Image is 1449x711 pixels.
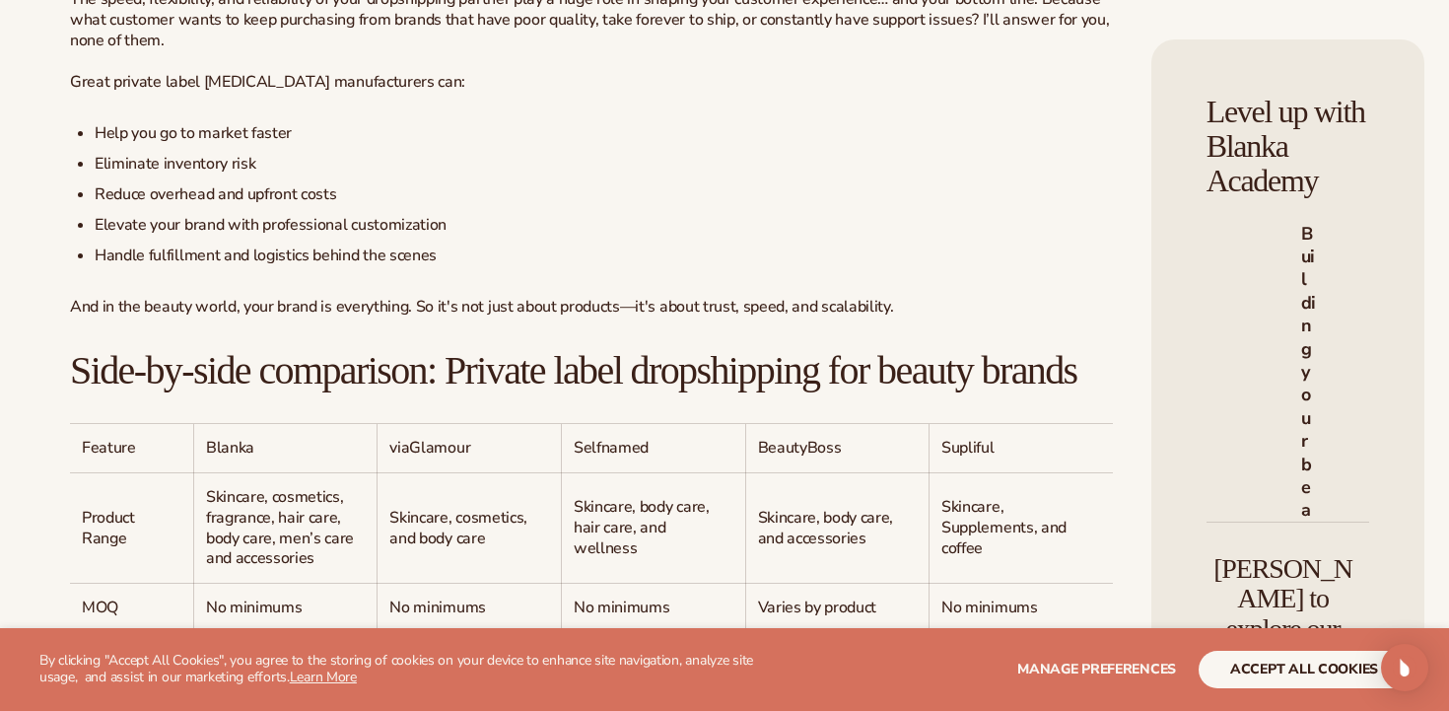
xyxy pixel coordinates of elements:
span: No minimums [941,597,1037,618]
span: Great private label [MEDICAL_DATA] manufacturers can: [70,71,465,93]
span: And in the beauty world, your brand is everything. So it's not just about products—it's about tru... [70,296,893,318]
span: viaGlamour [389,437,470,459]
span: No minimums [389,597,485,618]
span: Skincare, Supplements, and coffee [941,496,1067,559]
span: MOQ [82,597,118,618]
span: BeautyBoss [758,437,842,459]
p: By clicking "Accept All Cookies", you agree to the storing of cookies on your device to enhance s... [39,653,770,686]
div: Open Intercom Messenger [1381,644,1428,691]
span: Product Range [82,507,135,549]
span: No minimums [206,597,302,618]
button: accept all cookies [1199,651,1410,688]
span: Manage preferences [1017,660,1176,678]
span: Supliful [941,437,994,459]
span: Skincare, body care, hair care, and wellness [574,496,710,559]
span: Blanka [206,437,254,459]
span: Handle fulfillment and logistics behind the scenes [95,245,437,266]
span: No minimums [574,597,669,618]
span: Feature [82,437,136,459]
span: Varies by product [758,597,877,618]
span: Side-by-side comparison: Private label dropshipping for beauty brands [70,348,1077,392]
span: Skincare, cosmetics, and body care [389,507,527,549]
a: Learn More [290,668,357,686]
button: Manage preferences [1017,651,1176,688]
span: Selfnamed [574,437,649,459]
h4: Level up with Blanka Academy [1207,95,1370,199]
span: Reduce overhead and upfront costs [95,183,336,205]
span: Skincare, body care, and accessories [758,507,894,549]
span: Elevate your brand with professional customization [95,214,447,236]
span: Skincare, cosmetics, fragrance, hair care, body care, men’s care and accessories [206,486,354,569]
span: Eliminate inventory risk [95,153,255,175]
span: Help you go to market faster [95,122,292,144]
